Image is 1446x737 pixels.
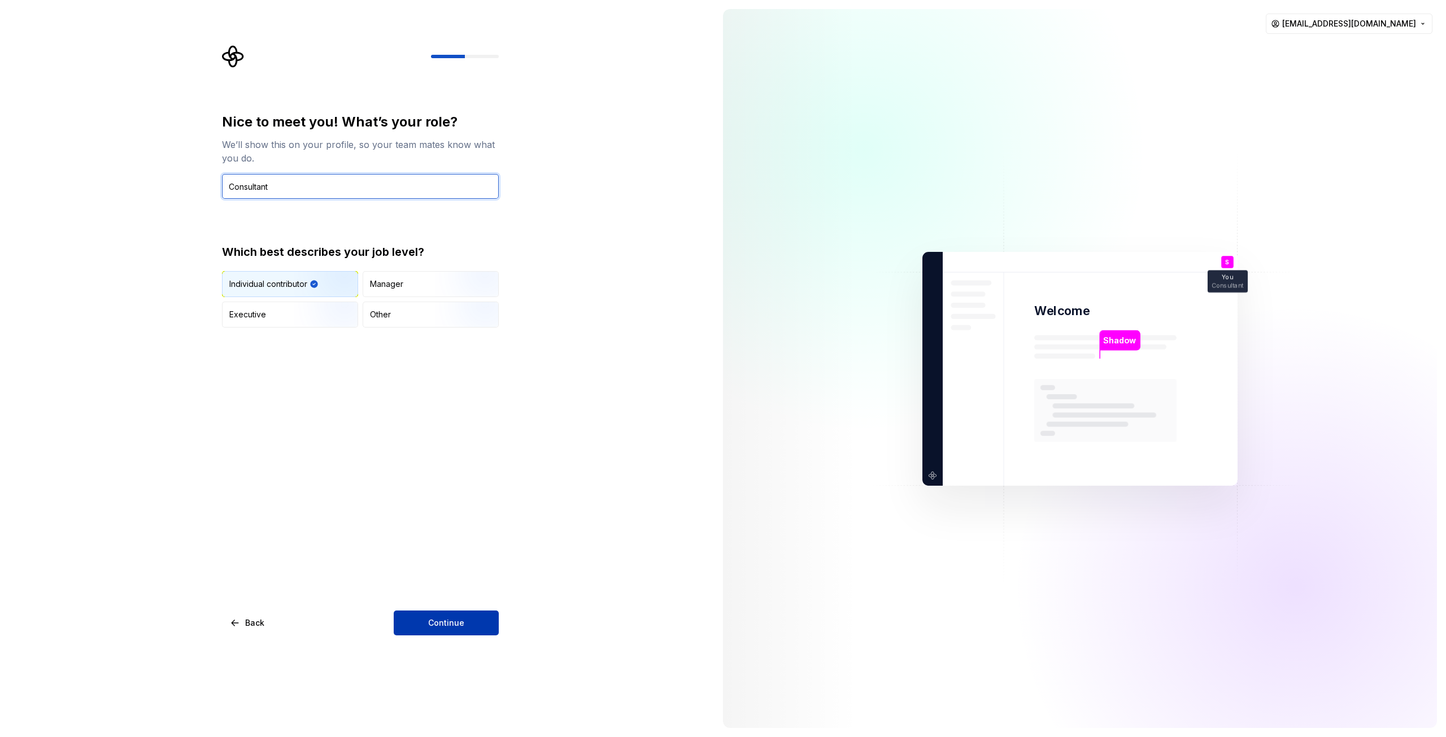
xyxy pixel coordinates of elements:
[222,113,499,131] div: Nice to meet you! What’s your role?
[1103,334,1136,346] p: Shadow
[222,610,274,635] button: Back
[370,309,391,320] div: Other
[222,174,499,199] input: Job title
[370,278,403,290] div: Manager
[245,617,264,629] span: Back
[222,244,499,260] div: Which best describes your job level?
[428,617,464,629] span: Continue
[1282,18,1416,29] span: [EMAIL_ADDRESS][DOMAIN_NAME]
[222,138,499,165] div: We’ll show this on your profile, so your team mates know what you do.
[222,45,245,68] svg: Supernova Logo
[1225,259,1229,265] p: S
[229,309,266,320] div: Executive
[229,278,307,290] div: Individual contributor
[1266,14,1432,34] button: [EMAIL_ADDRESS][DOMAIN_NAME]
[1034,303,1090,319] p: Welcome
[1212,282,1244,289] p: Consultant
[394,610,499,635] button: Continue
[1222,274,1233,280] p: You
